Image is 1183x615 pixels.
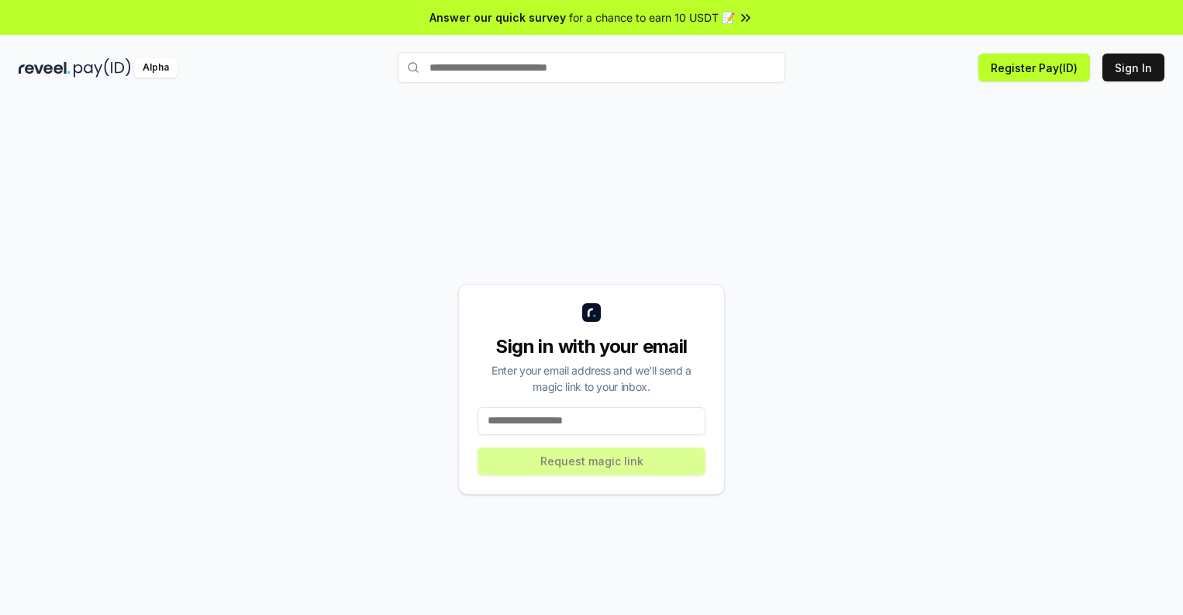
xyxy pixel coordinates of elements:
div: Enter your email address and we’ll send a magic link to your inbox. [478,362,705,395]
span: Answer our quick survey [429,9,566,26]
div: Alpha [134,58,178,78]
img: logo_small [582,303,601,322]
button: Register Pay(ID) [978,54,1090,81]
button: Sign In [1102,54,1164,81]
div: Sign in with your email [478,334,705,359]
span: for a chance to earn 10 USDT 📝 [569,9,735,26]
img: pay_id [74,58,131,78]
img: reveel_dark [19,58,71,78]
